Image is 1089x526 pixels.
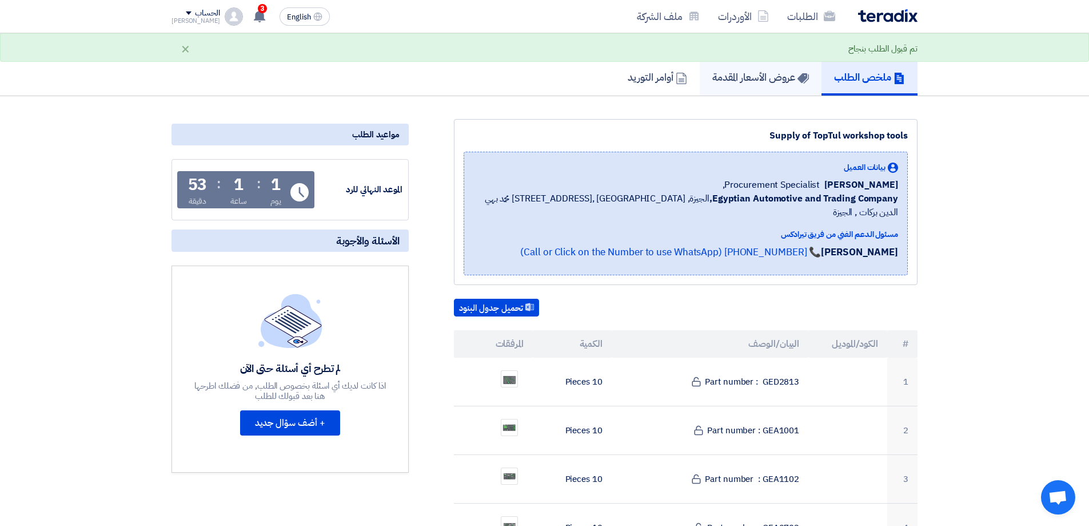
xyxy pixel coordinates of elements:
h5: ملخص الطلب [834,70,905,84]
div: Supply of TopTul workshop tools [464,129,908,143]
div: مسئول الدعم الفني من فريق تيرادكس [473,228,898,240]
h5: أوامر التوريد [628,70,687,84]
div: اذا كانت لديك أي اسئلة بخصوص الطلب, من فضلك اطرحها هنا بعد قبولك للطلب [193,381,388,401]
div: تم قبول الطلب بنجاح [848,42,918,56]
td: 10 Pieces [533,455,612,504]
div: دقيقة [189,195,206,207]
img: GED_1758625901017.png [501,371,517,386]
td: Part number : GEA1102 [612,455,809,504]
td: 10 Pieces [533,358,612,406]
td: 3 [887,455,918,504]
div: [PERSON_NAME] [171,18,220,24]
td: Part number : GED2813 [612,358,809,406]
div: دردشة مفتوحة [1041,480,1075,515]
div: 1 [271,177,281,193]
td: 10 Pieces [533,406,612,455]
img: Teradix logo [858,9,918,22]
span: Procurement Specialist, [723,178,820,192]
a: ملف الشركة [628,3,709,30]
button: + أضف سؤال جديد [240,410,340,436]
div: : [217,173,221,194]
div: يوم [270,195,281,207]
h5: عروض الأسعار المقدمة [712,70,809,84]
a: عروض الأسعار المقدمة [700,59,821,96]
td: Part number : GEA1001 [612,406,809,455]
div: لم تطرح أي أسئلة حتى الآن [193,362,388,375]
button: English [280,7,330,26]
a: أوامر التوريد [615,59,700,96]
span: الجيزة, [GEOGRAPHIC_DATA] ,[STREET_ADDRESS] محمد بهي الدين بركات , الجيزة [473,192,898,219]
img: profile_test.png [225,7,243,26]
span: بيانات العميل [844,161,885,173]
a: ملخص الطلب [821,59,918,96]
a: الأوردرات [709,3,778,30]
div: : [257,173,261,194]
th: الكود/الموديل [808,330,887,358]
img: empty_state_list.svg [258,294,322,347]
strong: [PERSON_NAME] [821,245,898,259]
td: 1 [887,358,918,406]
th: # [887,330,918,358]
img: GEA_1758626016568.png [501,471,517,481]
a: الطلبات [778,3,844,30]
a: 📞 [PHONE_NUMBER] (Call or Click on the Number to use WhatsApp) [520,245,821,259]
div: × [181,42,190,56]
span: English [287,13,311,21]
th: الكمية [533,330,612,358]
div: ساعة [230,195,247,207]
div: الموعد النهائي للرد [317,183,402,196]
th: البيان/الوصف [612,330,809,358]
th: المرفقات [454,330,533,358]
td: 2 [887,406,918,455]
div: الحساب [195,9,220,18]
div: 1 [234,177,244,193]
div: 53 [188,177,208,193]
b: Egyptian Automotive and Trading Company, [709,192,898,205]
button: تحميل جدول البنود [454,299,539,317]
span: 3 [258,4,267,13]
span: [PERSON_NAME] [824,178,898,192]
div: مواعيد الطلب [171,124,409,145]
span: الأسئلة والأجوبة [336,234,400,247]
img: GEA_1758625966781.png [501,421,517,434]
